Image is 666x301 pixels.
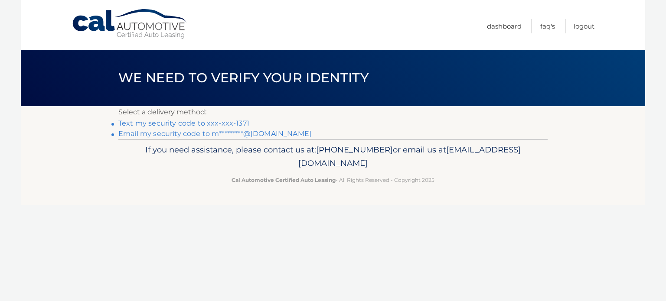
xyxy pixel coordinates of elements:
span: [PHONE_NUMBER] [316,145,393,155]
a: Dashboard [487,19,522,33]
strong: Cal Automotive Certified Auto Leasing [232,177,336,183]
a: Logout [574,19,594,33]
a: Cal Automotive [72,9,189,39]
a: Text my security code to xxx-xxx-1371 [118,119,249,127]
a: Email my security code to m*********@[DOMAIN_NAME] [118,129,311,138]
p: Select a delivery method: [118,106,548,118]
span: We need to verify your identity [118,70,369,86]
p: - All Rights Reserved - Copyright 2025 [124,175,542,184]
a: FAQ's [540,19,555,33]
p: If you need assistance, please contact us at: or email us at [124,143,542,171]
